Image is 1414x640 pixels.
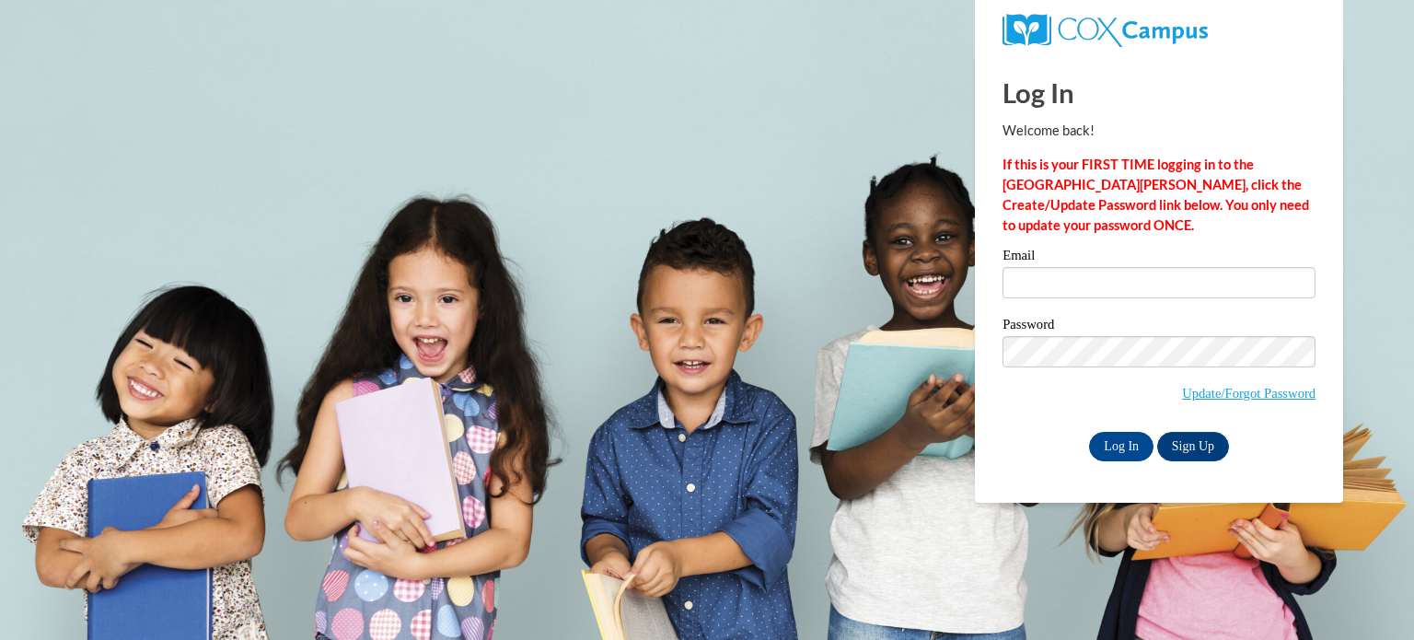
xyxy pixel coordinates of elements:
[1003,121,1315,141] p: Welcome back!
[1003,14,1208,47] img: COX Campus
[1003,157,1309,233] strong: If this is your FIRST TIME logging in to the [GEOGRAPHIC_DATA][PERSON_NAME], click the Create/Upd...
[1182,386,1315,401] a: Update/Forgot Password
[1089,432,1153,461] input: Log In
[1003,318,1315,336] label: Password
[1157,432,1229,461] a: Sign Up
[1003,74,1315,111] h1: Log In
[1003,21,1208,37] a: COX Campus
[1003,249,1315,267] label: Email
